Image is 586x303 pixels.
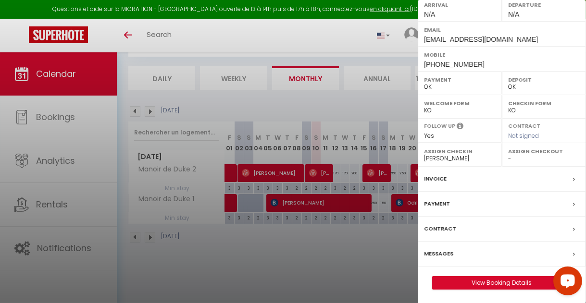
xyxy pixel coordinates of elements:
[433,277,571,289] a: View Booking Details
[424,146,496,156] label: Assign Checkin
[508,11,519,18] span: N/A
[424,174,447,184] label: Invoice
[508,98,580,108] label: Checkin form
[546,263,586,303] iframe: LiveChat chat widget
[432,276,572,290] button: View Booking Details
[424,50,580,60] label: Mobile
[457,122,463,133] i: Select YES if you want to send post-checkout messages sequences
[424,61,485,68] span: [PHONE_NUMBER]
[424,199,450,209] label: Payment
[424,25,580,35] label: Email
[508,132,539,140] span: Not signed
[424,122,455,130] label: Follow up
[424,11,435,18] span: N/A
[508,75,580,85] label: Deposit
[508,146,580,156] label: Assign Checkout
[508,122,540,128] label: Contract
[424,249,453,259] label: Messages
[424,75,496,85] label: Payment
[424,224,456,234] label: Contract
[424,98,496,108] label: Welcome form
[424,36,538,43] span: [EMAIL_ADDRESS][DOMAIN_NAME]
